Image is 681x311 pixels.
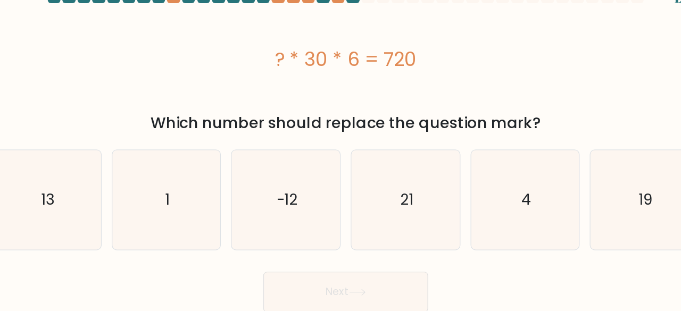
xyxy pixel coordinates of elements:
text: 19 [586,181,598,199]
button: Next [271,250,410,284]
text: 1 [189,181,193,199]
text: -12 [283,181,300,199]
div: ? * 30 * 6 = 720 [44,60,637,84]
div: 0:51 [30,13,50,29]
div: Level 8 [617,13,651,29]
div: Which number should replace the question mark? [50,116,631,135]
text: 4 [488,181,496,199]
text: 21 [386,181,397,199]
text: 13 [85,181,96,199]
